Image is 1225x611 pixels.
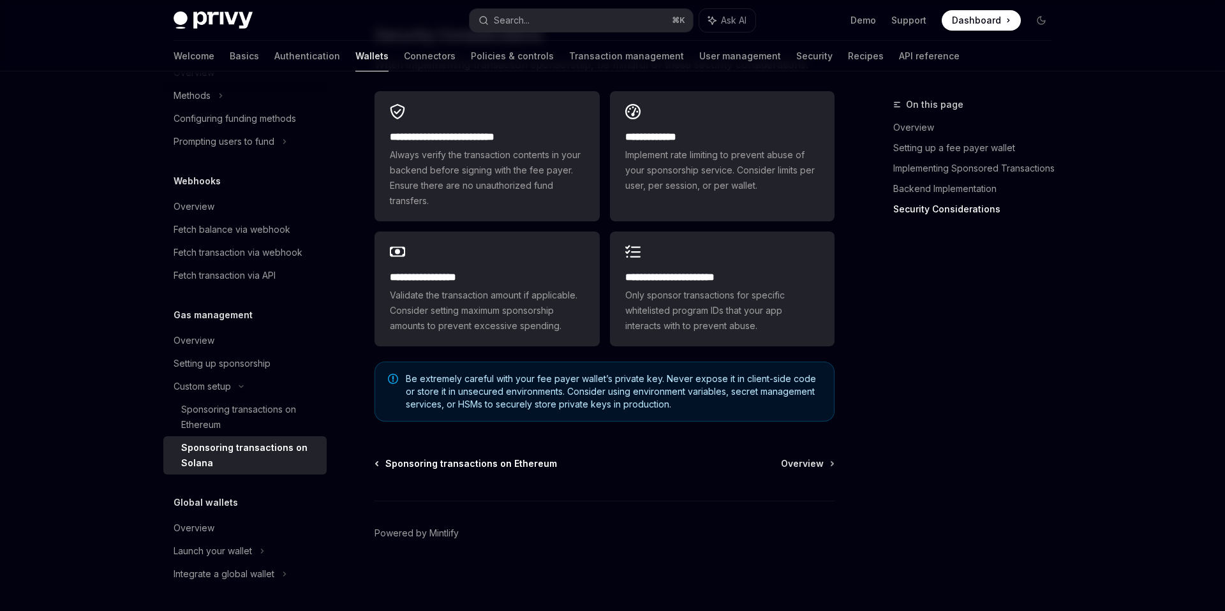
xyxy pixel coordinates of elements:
[672,15,685,26] span: ⌘ K
[796,41,833,71] a: Security
[230,41,259,71] a: Basics
[174,199,214,214] div: Overview
[174,520,214,536] div: Overview
[569,41,684,71] a: Transaction management
[174,268,276,283] div: Fetch transaction via API
[163,436,327,475] a: Sponsoring transactions on Solana
[899,41,960,71] a: API reference
[174,566,274,582] div: Integrate a global wallet
[625,288,819,334] span: Only sponsor transactions for specific whitelisted program IDs that your app interacts with to pr...
[893,179,1062,199] a: Backend Implementation
[699,9,755,32] button: Ask AI
[274,41,340,71] a: Authentication
[163,352,327,375] a: Setting up sponsorship
[174,543,252,559] div: Launch your wallet
[163,398,327,436] a: Sponsoring transactions on Ethereum
[893,199,1062,219] a: Security Considerations
[163,517,327,540] a: Overview
[181,440,319,471] div: Sponsoring transactions on Solana
[390,288,584,334] span: Validate the transaction amount if applicable. Consider setting maximum sponsorship amounts to pr...
[942,10,1021,31] a: Dashboard
[699,41,781,71] a: User management
[174,495,238,510] h5: Global wallets
[388,374,398,384] svg: Note
[721,14,746,27] span: Ask AI
[625,147,819,193] span: Implement rate limiting to prevent abuse of your sponsorship service. Consider limits per user, p...
[848,41,884,71] a: Recipes
[1031,10,1051,31] button: Toggle dark mode
[174,111,296,126] div: Configuring funding methods
[163,107,327,130] a: Configuring funding methods
[163,264,327,287] a: Fetch transaction via API
[376,457,557,470] a: Sponsoring transactions on Ethereum
[470,9,693,32] button: Search...⌘K
[893,138,1062,158] a: Setting up a fee payer wallet
[174,173,221,189] h5: Webhooks
[174,379,231,394] div: Custom setup
[404,41,456,71] a: Connectors
[174,307,253,323] h5: Gas management
[163,218,327,241] a: Fetch balance via webhook
[952,14,1001,27] span: Dashboard
[163,241,327,264] a: Fetch transaction via webhook
[174,88,211,103] div: Methods
[355,41,389,71] a: Wallets
[181,402,319,432] div: Sponsoring transactions on Ethereum
[174,245,302,260] div: Fetch transaction via webhook
[174,11,253,29] img: dark logo
[174,134,274,149] div: Prompting users to fund
[906,97,963,112] span: On this page
[781,457,833,470] a: Overview
[891,14,926,27] a: Support
[375,527,459,540] a: Powered by Mintlify
[385,457,557,470] span: Sponsoring transactions on Ethereum
[893,158,1062,179] a: Implementing Sponsored Transactions
[406,372,821,411] span: Be extremely careful with your fee payer wallet’s private key. Never expose it in client-side cod...
[174,333,214,348] div: Overview
[893,117,1062,138] a: Overview
[390,147,584,209] span: Always verify the transaction contents in your backend before signing with the fee payer. Ensure ...
[471,41,554,71] a: Policies & controls
[174,356,271,371] div: Setting up sponsorship
[163,329,327,352] a: Overview
[174,222,290,237] div: Fetch balance via webhook
[494,13,530,28] div: Search...
[781,457,824,470] span: Overview
[850,14,876,27] a: Demo
[174,41,214,71] a: Welcome
[163,195,327,218] a: Overview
